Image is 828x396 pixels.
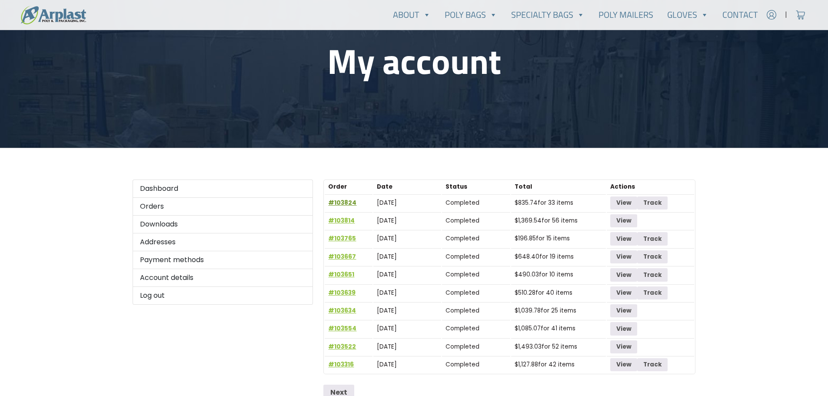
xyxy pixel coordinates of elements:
time: [DATE] [377,324,397,333]
time: [DATE] [377,270,397,279]
a: Gloves [660,6,715,23]
a: View order 103651 [610,268,637,281]
time: [DATE] [377,253,397,261]
a: Orders [133,198,313,216]
td: for 19 items [511,248,606,265]
td: for 25 items [511,302,606,319]
h1: My account [133,40,696,82]
a: View order number 103667 [328,253,356,261]
span: 1,493.03 [515,343,542,351]
span: 1,127.88 [515,360,538,369]
a: Track order number 103316 [637,358,668,371]
span: Date [377,183,392,191]
td: for 41 items [511,320,606,337]
time: [DATE] [377,360,397,369]
a: View order number 103814 [328,216,355,225]
a: Track order number 103651 [637,268,668,281]
span: 510.28 [515,289,535,297]
a: View order 103667 [610,250,637,263]
td: for 15 items [511,230,606,247]
span: $ [515,216,518,225]
a: View order 103765 [610,232,637,245]
a: View order 103824 [610,196,637,210]
time: [DATE] [377,289,397,297]
a: Log out [133,287,313,305]
span: $ [515,289,518,297]
a: Track order number 103765 [637,232,668,245]
time: [DATE] [377,234,397,243]
a: View order number 103639 [328,289,356,297]
span: $ [515,253,518,261]
a: Track order number 103824 [637,196,668,210]
td: Completed [442,338,510,355]
a: Poly Mailers [592,6,660,23]
a: View order 103639 [610,286,637,299]
span: 196.85 [515,234,536,243]
span: $ [515,234,518,243]
a: View order number 103554 [328,324,356,333]
a: Track order number 103667 [637,250,668,263]
span: 1,039.78 [515,306,541,315]
span: Status [446,183,467,191]
span: $ [515,199,518,207]
span: $ [515,324,518,333]
td: for 33 items [511,194,606,211]
a: Addresses [133,233,313,251]
a: Payment methods [133,251,313,269]
td: for 42 items [511,356,606,373]
td: for 10 items [511,266,606,283]
a: Track order number 103639 [637,286,668,299]
td: Completed [442,212,510,229]
a: About [386,6,438,23]
a: Account details [133,269,313,287]
td: Completed [442,284,510,301]
span: $ [515,360,518,369]
a: Dashboard [133,180,313,198]
a: View order number 103765 [328,234,356,243]
span: 648.40 [515,253,539,261]
img: logo [21,6,86,24]
span: $ [515,343,518,351]
time: [DATE] [377,343,397,351]
span: Order [328,183,347,191]
a: View order number 103824 [328,199,356,207]
time: [DATE] [377,216,397,225]
span: Total [515,183,532,191]
td: Completed [442,302,510,319]
td: Completed [442,320,510,337]
time: [DATE] [377,306,397,315]
span: 1,369.54 [515,216,542,225]
td: Completed [442,248,510,265]
time: [DATE] [377,199,397,207]
a: View order number 103316 [328,360,354,369]
a: View order number 103522 [328,343,356,351]
span: 835.74 [515,199,538,207]
a: View order 103316 [610,358,637,371]
a: View order 103522 [610,340,637,353]
a: View order number 103634 [328,306,356,315]
span: 1,085.07 [515,324,541,333]
a: View order 103814 [610,214,637,227]
span: $ [515,270,518,279]
span: $ [515,306,518,315]
a: Specialty Bags [504,6,592,23]
span: 490.03 [515,270,539,279]
a: Downloads [133,216,313,233]
a: Contact [715,6,765,23]
a: Poly Bags [438,6,504,23]
td: Completed [442,356,510,373]
td: for 56 items [511,212,606,229]
span: | [785,10,787,20]
a: View order 103554 [610,322,637,335]
td: Completed [442,266,510,283]
td: for 40 items [511,284,606,301]
a: View order number 103651 [328,270,354,279]
td: Completed [442,230,510,247]
a: View order 103634 [610,304,637,317]
span: Actions [610,183,635,191]
td: for 52 items [511,338,606,355]
td: Completed [442,194,510,211]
